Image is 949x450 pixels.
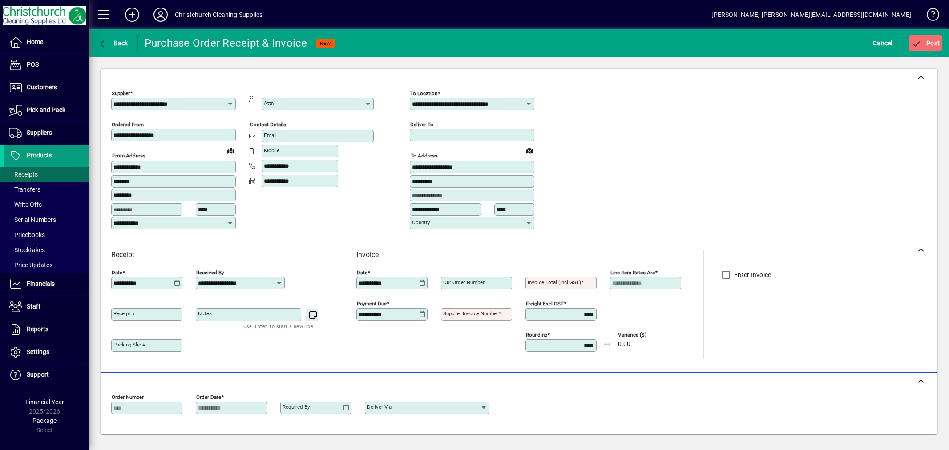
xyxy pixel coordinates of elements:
a: Home [4,31,89,53]
a: Pick and Pack [4,99,89,121]
span: Back [98,40,128,47]
span: Pick and Pack [27,106,65,113]
label: Compact View [825,434,868,442]
span: POS [27,61,39,68]
a: Price Updates [4,257,89,273]
div: [PERSON_NAME] [PERSON_NAME][EMAIL_ADDRESS][DOMAIN_NAME] [711,8,911,22]
a: Reports [4,318,89,341]
span: Reports [27,325,48,333]
a: Serial Numbers [4,212,89,227]
span: Write Offs [9,201,42,208]
span: Serial Numbers [9,216,56,223]
a: Financials [4,273,89,295]
mat-label: Deliver via [367,404,392,410]
button: Profile [146,7,175,23]
span: Staff [27,303,40,310]
mat-label: Date [112,269,122,276]
mat-label: Rounding [526,332,547,338]
span: Variance ($) [618,332,671,338]
mat-label: Order number [112,394,144,400]
span: Settings [27,348,49,355]
a: Suppliers [4,122,89,144]
mat-label: Supplier invoice number [443,310,498,317]
a: Write Offs [4,197,89,212]
mat-label: Invoice Total (incl GST) [528,279,581,285]
a: Customers [4,76,89,99]
mat-label: Supplier [112,90,130,96]
mat-label: Required by [283,404,310,410]
button: Post [909,35,942,51]
mat-label: Date [357,269,367,276]
mat-label: Freight excl GST [526,301,564,307]
mat-label: Receipt # [113,310,135,317]
span: Stocktakes [9,246,45,253]
button: Back [96,35,130,51]
mat-hint: Use 'Enter' to start a new line [243,321,313,331]
span: Package [32,417,57,424]
mat-label: Notes [198,310,212,317]
mat-label: Country [412,219,430,225]
mat-label: Deliver To [410,121,433,128]
span: Transfers [9,186,40,193]
mat-label: Line item rates are [610,269,655,276]
button: Add [118,7,146,23]
mat-label: Ordered from [112,121,144,128]
button: Product [872,430,917,446]
span: Financials [27,280,55,287]
a: Staff [4,296,89,318]
div: Purchase Order Receipt & Invoice [145,36,307,50]
a: View on map [224,143,238,157]
span: NEW [320,40,331,46]
label: Enter Invoice [732,270,771,279]
mat-label: Mobile [264,147,279,153]
span: Home [27,38,43,45]
a: Transfers [4,182,89,197]
a: Knowledge Base [920,2,938,31]
span: Pricebooks [9,231,45,238]
span: Price Updates [9,261,52,269]
span: Support [27,371,49,378]
app-page-header-button: Back [89,35,138,51]
mat-label: Payment due [357,301,387,307]
span: Financial Year [25,398,64,406]
span: ost [911,40,940,47]
mat-label: Attn [264,100,274,106]
mat-label: Received by [196,269,224,276]
a: Receipts [4,167,89,182]
mat-label: Packing Slip # [113,342,145,348]
a: Support [4,364,89,386]
button: Cancel [871,35,895,51]
span: Products [27,152,52,159]
a: Stocktakes [4,242,89,257]
div: Christchurch Cleaning Supplies [175,8,262,22]
span: Product [877,431,913,445]
span: Customers [27,84,57,91]
mat-label: Our order number [443,279,485,285]
a: Settings [4,341,89,363]
span: Cancel [873,36,892,50]
a: POS [4,54,89,76]
mat-label: To location [410,90,437,96]
mat-label: Email [264,132,277,138]
a: View on map [522,143,537,157]
mat-label: Order date [196,394,221,400]
span: P [926,40,930,47]
span: Receipts [9,171,38,178]
a: Pricebooks [4,227,89,242]
span: 0.00 [618,341,630,348]
span: Suppliers [27,129,52,136]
